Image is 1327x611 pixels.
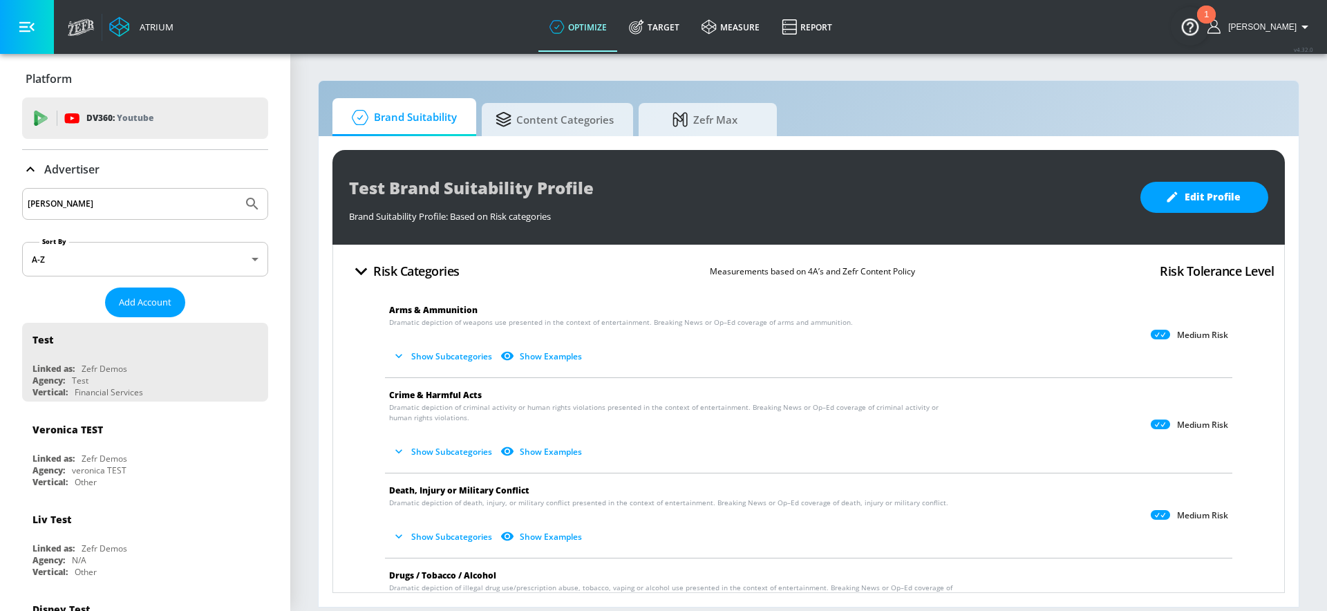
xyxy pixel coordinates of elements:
p: Medium Risk [1177,420,1228,431]
a: measure [690,2,771,52]
div: Financial Services [75,386,143,398]
div: Liv TestLinked as:Zefr DemosAgency:N/AVertical:Other [22,502,268,581]
span: Dramatic depiction of criminal activity or human rights violations presented in the context of en... [389,402,961,423]
div: Agency: [32,554,65,566]
div: Vertical: [32,566,68,578]
div: Veronica TEST [32,423,103,436]
span: login as: anthony.rios@zefr.com [1223,22,1297,32]
div: Platform [22,59,268,98]
div: Advertiser [22,150,268,189]
span: Zefr Max [652,103,757,136]
div: DV360: Youtube [22,97,268,139]
div: 1 [1204,15,1209,32]
div: TestLinked as:Zefr DemosAgency:TestVertical:Financial Services [22,323,268,402]
span: Arms & Ammunition [389,304,478,316]
div: Atrium [134,21,173,33]
span: Edit Profile [1168,189,1241,206]
div: Linked as: [32,363,75,375]
div: A-Z [22,242,268,276]
div: Vertical: [32,386,68,398]
div: Other [75,476,97,488]
div: Brand Suitability Profile: Based on Risk categories [349,203,1127,223]
button: Risk Categories [343,255,465,288]
button: Show Subcategories [389,345,498,368]
div: Linked as: [32,543,75,554]
span: Dramatic depiction of illegal drug use/prescription abuse, tobacco, vaping or alcohol use present... [389,583,961,603]
span: Brand Suitability [346,101,457,134]
label: Sort By [39,237,69,246]
h4: Risk Tolerance Level [1160,261,1274,281]
button: Submit Search [237,189,267,219]
p: Advertiser [44,162,100,177]
span: Death, Injury or Military Conflict [389,485,529,496]
span: Drugs / Tobacco / Alcohol [389,570,496,581]
p: Measurements based on 4A’s and Zefr Content Policy [710,264,915,279]
button: Add Account [105,288,185,317]
div: Vertical: [32,476,68,488]
button: Edit Profile [1140,182,1268,213]
div: Veronica TESTLinked as:Zefr DemosAgency:veronica TESTVertical:Other [22,413,268,491]
div: Test [32,333,53,346]
p: Medium Risk [1177,510,1228,521]
p: Platform [26,71,72,86]
div: N/A [72,554,86,566]
div: Zefr Demos [82,363,127,375]
span: Dramatic depiction of weapons use presented in the context of entertainment. Breaking News or Op–... [389,317,853,328]
p: Youtube [117,111,153,125]
p: DV360: [86,111,153,126]
a: Atrium [109,17,173,37]
button: Show Examples [498,525,587,548]
div: Agency: [32,464,65,476]
span: Content Categories [496,103,614,136]
div: Other [75,566,97,578]
span: Crime & Harmful Acts [389,389,482,401]
div: Zefr Demos [82,453,127,464]
button: Show Examples [498,345,587,368]
a: Report [771,2,843,52]
span: Dramatic depiction of death, injury, or military conflict presented in the context of entertainme... [389,498,948,508]
div: Liv Test [32,513,71,526]
span: Add Account [119,294,171,310]
input: Search by name [28,195,237,213]
div: Linked as: [32,453,75,464]
div: Zefr Demos [82,543,127,554]
h4: Risk Categories [373,261,460,281]
p: Medium Risk [1177,330,1228,341]
button: Show Examples [498,440,587,463]
a: optimize [538,2,618,52]
button: Open Resource Center, 1 new notification [1171,7,1210,46]
button: Show Subcategories [389,525,498,548]
div: Test [72,375,88,386]
button: [PERSON_NAME] [1207,19,1313,35]
div: Agency: [32,375,65,386]
button: Show Subcategories [389,440,498,463]
span: v 4.32.0 [1294,46,1313,53]
a: Target [618,2,690,52]
div: veronica TEST [72,464,126,476]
